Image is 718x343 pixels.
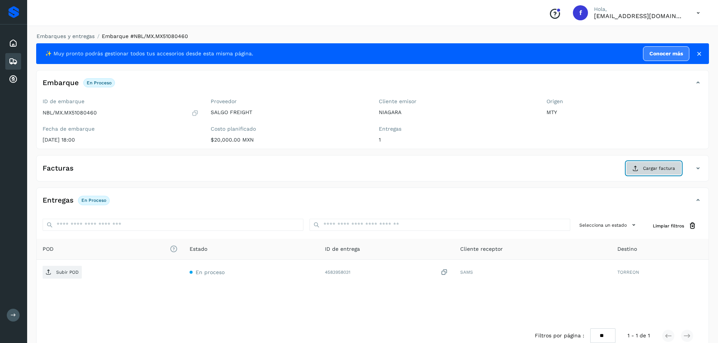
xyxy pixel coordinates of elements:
[5,53,21,70] div: Embarques
[81,198,106,203] p: En proceso
[43,126,199,132] label: Fecha de embarque
[325,268,448,276] div: 4583958031
[617,245,637,253] span: Destino
[45,50,253,58] span: ✨ Muy pronto podrás gestionar todos tus accesorios desde esta misma página.
[43,164,73,173] h4: Facturas
[43,79,79,87] h4: Embarque
[102,33,188,39] span: Embarque #NBL/MX.MX51080460
[43,196,73,205] h4: Entregas
[5,35,21,52] div: Inicio
[211,137,367,143] p: $20,000.00 MXN
[547,109,703,116] p: MTY
[43,245,178,253] span: POD
[211,109,367,116] p: SALGO FREIGHT
[647,219,703,233] button: Limpiar filtros
[643,46,689,61] a: Conocer más
[37,194,709,213] div: EntregasEn proceso
[379,109,535,116] p: NIAGARA
[594,6,684,12] p: Hola,
[535,332,584,340] span: Filtros por página :
[454,260,611,285] td: SAMS
[87,80,112,85] p: En proceso
[379,98,535,105] label: Cliente emisor
[56,270,79,275] p: Subir POD
[594,12,684,20] p: facturacion@salgofreight.com
[460,245,503,253] span: Cliente receptor
[379,137,535,143] p: 1
[628,332,650,340] span: 1 - 1 de 1
[43,110,97,116] p: NBL/MX.MX51080460
[211,126,367,132] label: Costo planificado
[211,98,367,105] label: Proveedor
[43,98,199,105] label: ID de embarque
[643,165,675,172] span: Cargar factura
[379,126,535,132] label: Entregas
[37,33,95,39] a: Embarques y entregas
[547,98,703,105] label: Origen
[43,266,82,279] button: Subir POD
[626,162,681,175] button: Cargar factura
[37,76,709,95] div: EmbarqueEn proceso
[5,71,21,88] div: Cuentas por cobrar
[37,162,709,181] div: FacturasCargar factura
[325,245,360,253] span: ID de entrega
[190,245,207,253] span: Estado
[36,32,709,40] nav: breadcrumb
[611,260,709,285] td: TORREON
[196,269,225,275] span: En proceso
[576,219,641,231] button: Selecciona un estado
[43,137,199,143] p: [DATE] 18:00
[653,223,684,229] span: Limpiar filtros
